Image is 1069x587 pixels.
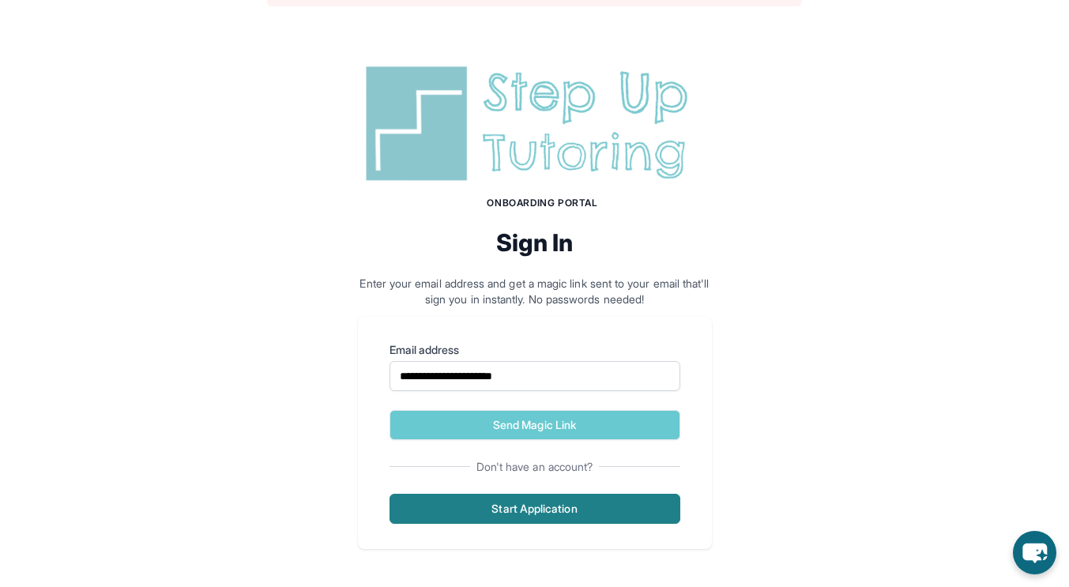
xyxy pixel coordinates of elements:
[374,197,712,209] h1: Onboarding Portal
[390,342,680,358] label: Email address
[358,228,712,257] h2: Sign In
[470,459,600,475] span: Don't have an account?
[358,276,712,307] p: Enter your email address and get a magic link sent to your email that'll sign you in instantly. N...
[390,410,680,440] button: Send Magic Link
[390,494,680,524] button: Start Application
[358,60,712,187] img: Step Up Tutoring horizontal logo
[1013,531,1056,574] button: chat-button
